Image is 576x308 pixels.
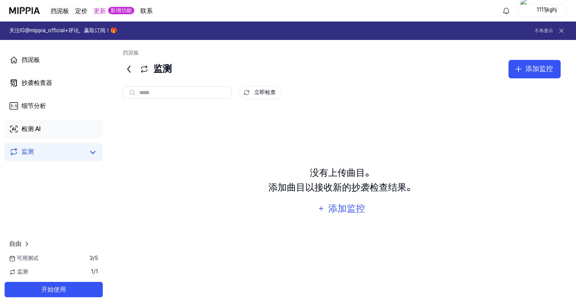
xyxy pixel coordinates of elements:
[5,282,103,297] button: 开始使用
[239,86,282,99] button: 立即检查
[9,239,31,248] a: 自由
[89,255,98,262] span: / 5
[327,201,366,216] div: 添加监控
[89,255,93,261] font: 3
[17,268,28,276] font: 监测
[518,4,567,17] button: 轮廓1111jkghj
[21,78,52,88] div: 抄袭检查器
[123,50,139,56] a: 挡泥板
[140,7,153,16] a: 联系
[75,7,87,16] a: 定价
[9,27,117,35] h1: 关注IG@mippia_official+评论，赢取订阅！🎁
[5,120,103,138] a: 检测 AI
[502,6,511,15] img: 알림
[525,63,553,75] div: 添加监控
[94,7,106,16] a: 更新
[91,268,98,276] span: 1 / 1
[108,7,134,15] div: 新增功能
[21,147,34,158] div: 监测
[5,97,103,115] a: 细节分析
[9,147,84,158] a: 监测
[254,89,276,96] font: 立即检查
[9,239,21,248] span: 自由
[17,255,38,262] font: 可用测试
[5,74,103,92] a: 抄袭检查器
[5,51,103,69] a: 挡泥板
[268,166,415,195] div: 没有上传曲目。 添加曲目以接收新的抄袭检查结果。
[509,60,561,78] button: 添加监控
[21,55,40,65] div: 挡泥板
[532,6,562,15] div: 1111jkghj
[21,124,41,134] div: 检测 AI
[21,101,46,111] div: 细节分析
[318,201,366,216] button: 添加监控
[51,7,69,16] a: 挡泥板
[153,61,172,76] font: 监测
[535,28,553,34] button: 不再显示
